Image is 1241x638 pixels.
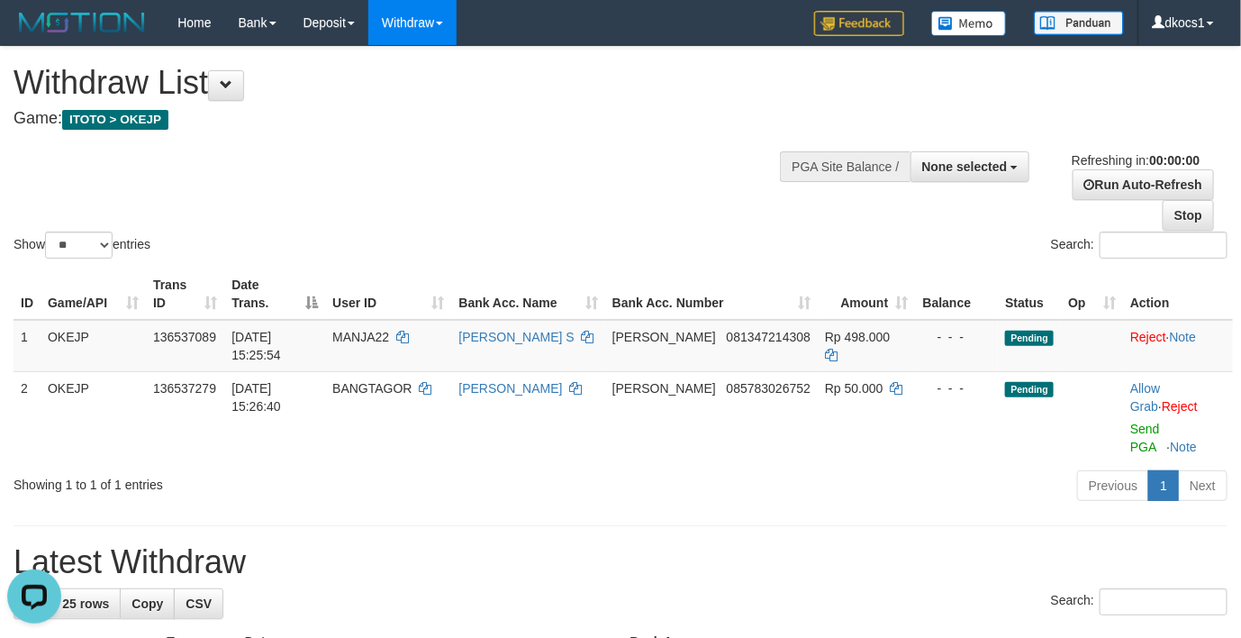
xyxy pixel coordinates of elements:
span: · [1130,381,1162,414]
span: Rp 50.000 [825,381,883,396]
span: Pending [1005,331,1054,346]
span: Rp 498.000 [825,330,890,344]
a: CSV [174,588,223,619]
span: 136537279 [153,381,216,396]
a: Note [1170,440,1197,454]
th: Trans ID: activate to sort column ascending [146,269,224,320]
button: None selected [910,151,1030,182]
span: BANGTAGOR [332,381,412,396]
span: ITOTO > OKEJP [62,110,168,130]
a: Stop [1163,200,1214,231]
a: [PERSON_NAME] [458,381,562,396]
a: Run Auto-Refresh [1073,169,1214,200]
span: Copy 081347214308 to clipboard [727,330,811,344]
img: Button%20Memo.svg [931,11,1007,36]
th: Op: activate to sort column ascending [1061,269,1123,320]
a: Allow Grab [1130,381,1160,414]
th: Bank Acc. Name: activate to sort column ascending [451,269,604,320]
a: Next [1178,470,1227,501]
a: 1 [1148,470,1179,501]
td: · [1123,371,1233,463]
th: Bank Acc. Number: activate to sort column ascending [605,269,818,320]
th: Status [998,269,1061,320]
img: Feedback.jpg [814,11,904,36]
a: Copy [120,588,175,619]
a: Send PGA [1130,422,1160,454]
div: Showing 1 to 1 of 1 entries [14,469,503,494]
label: Search: [1051,588,1227,615]
div: - - - [922,379,991,397]
span: 136537089 [153,330,216,344]
button: Open LiveChat chat widget [7,7,61,61]
select: Showentries [45,232,113,259]
h4: Game: [14,110,810,128]
span: Pending [1005,382,1054,397]
h1: Withdraw List [14,65,810,101]
td: 2 [14,371,41,463]
a: Reject [1130,330,1166,344]
th: Action [1123,269,1233,320]
span: [PERSON_NAME] [612,381,716,396]
span: Refreshing in: [1072,153,1200,168]
label: Show entries [14,232,150,259]
a: [PERSON_NAME] S [458,330,574,344]
label: Search: [1051,232,1227,259]
th: User ID: activate to sort column ascending [325,269,451,320]
div: - - - [922,328,991,346]
span: Copy 085783026752 to clipboard [727,381,811,396]
th: Game/API: activate to sort column ascending [41,269,146,320]
h1: Latest Withdraw [14,544,1227,580]
span: MANJA22 [332,330,389,344]
input: Search: [1100,588,1227,615]
a: Note [1170,330,1197,344]
th: Amount: activate to sort column ascending [818,269,915,320]
span: CSV [186,597,212,611]
th: Balance [915,269,998,320]
input: Search: [1100,232,1227,259]
a: Reject [1162,399,1198,414]
span: None selected [922,159,1008,174]
strong: 00:00:00 [1149,153,1200,168]
a: Previous [1077,470,1149,501]
th: ID [14,269,41,320]
img: MOTION_logo.png [14,9,150,36]
span: [DATE] 15:26:40 [231,381,281,414]
td: OKEJP [41,371,146,463]
div: PGA Site Balance / [780,151,910,182]
span: Copy [131,597,163,611]
th: Date Trans.: activate to sort column descending [224,269,325,320]
span: [DATE] 15:25:54 [231,330,281,362]
img: panduan.png [1034,11,1124,35]
td: 1 [14,320,41,372]
span: [PERSON_NAME] [612,330,716,344]
td: · [1123,320,1233,372]
td: OKEJP [41,320,146,372]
